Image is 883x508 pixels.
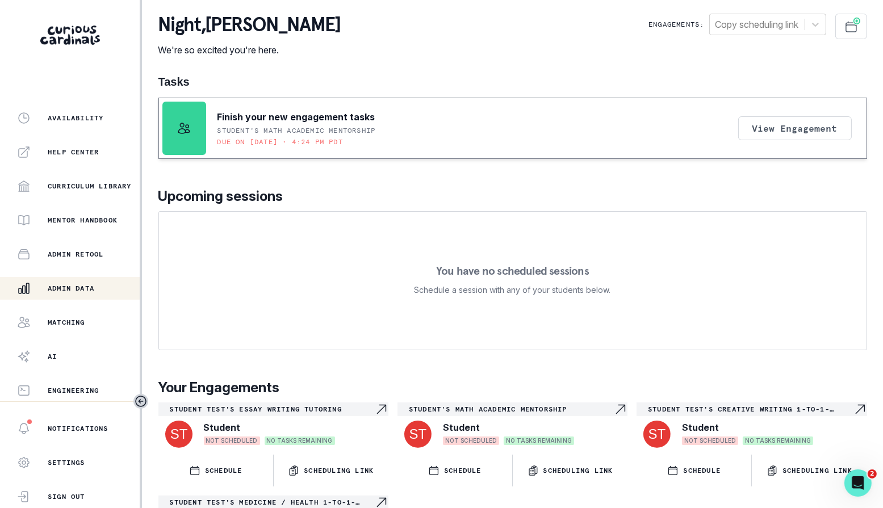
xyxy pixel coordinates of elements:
p: Student's Math Academic Mentorship [409,405,614,414]
p: Student's Math Academic Mentorship [217,126,376,135]
p: night , [PERSON_NAME] [158,14,341,36]
button: Toggle sidebar [133,394,148,409]
img: svg [165,421,192,448]
span: NO TASKS REMAINING [743,436,813,445]
p: Help Center [48,148,99,157]
p: Upcoming sessions [158,186,867,207]
p: Schedule a session with any of your students below. [415,283,611,297]
p: Student Test's Creative Writing 1-to-1-course [648,405,853,414]
button: SCHEDULE [397,455,512,486]
p: Student [443,421,480,434]
p: Scheduling Link [782,466,852,475]
p: SCHEDULE [683,466,721,475]
h1: Tasks [158,75,867,89]
p: Settings [48,458,85,467]
button: SCHEDULE [637,455,751,486]
p: Notifications [48,424,108,433]
span: 2 [868,469,877,478]
span: NOT SCHEDULED [204,436,260,445]
img: Curious Cardinals Logo [40,26,100,45]
button: Scheduling Link [513,455,627,486]
p: Admin Data [48,284,94,293]
p: Scheduling Link [543,466,613,475]
span: NO TASKS REMAINING [504,436,574,445]
p: Engagements: [648,20,704,29]
p: Engineering [48,386,99,395]
p: Sign Out [48,492,85,501]
p: Your Engagements [158,377,867,398]
button: Schedule Sessions [835,14,867,39]
p: Due on [DATE] • 4:24 PM PDT [217,137,343,146]
p: Curriculum Library [48,182,132,191]
svg: Navigate to engagement page [853,402,867,416]
p: Matching [48,318,85,327]
a: Student Test's Creative Writing 1-to-1-courseNavigate to engagement pageStudentNOT SCHEDULEDNO TA... [637,402,867,450]
div: Copy scheduling link [715,18,799,31]
span: NOT SCHEDULED [682,436,738,445]
p: Student [682,421,719,434]
img: svg [643,421,671,448]
span: NO TASKS REMAINING [265,436,335,445]
p: Student Test's Medicine / Health 1-to-1-course [170,498,375,507]
p: Student Test's Essay Writing tutoring [170,405,375,414]
button: View Engagement [738,116,852,140]
span: NOT SCHEDULED [443,436,499,445]
img: svg [404,421,432,448]
p: Scheduling Link [304,466,374,475]
p: Mentor Handbook [48,216,118,225]
button: Scheduling Link [752,455,867,486]
p: Finish your new engagement tasks [217,110,375,124]
button: SCHEDULE [158,455,273,486]
iframe: Intercom live chat [844,469,872,497]
a: Student Test's Essay Writing tutoringNavigate to engagement pageStudentNOT SCHEDULEDNO TASKS REMA... [158,402,388,450]
p: Availability [48,114,103,123]
svg: Navigate to engagement page [614,402,627,416]
p: SCHEDULE [205,466,242,475]
button: Scheduling Link [274,455,388,486]
p: Student [204,421,241,434]
p: You have no scheduled sessions [436,265,589,276]
svg: Navigate to engagement page [375,402,388,416]
p: AI [48,352,57,361]
p: Admin Retool [48,250,103,259]
p: We're so excited you're here. [158,43,341,57]
p: SCHEDULE [444,466,482,475]
a: Student's Math Academic MentorshipNavigate to engagement pageStudentNOT SCHEDULEDNO TASKS REMAINING [397,402,627,450]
